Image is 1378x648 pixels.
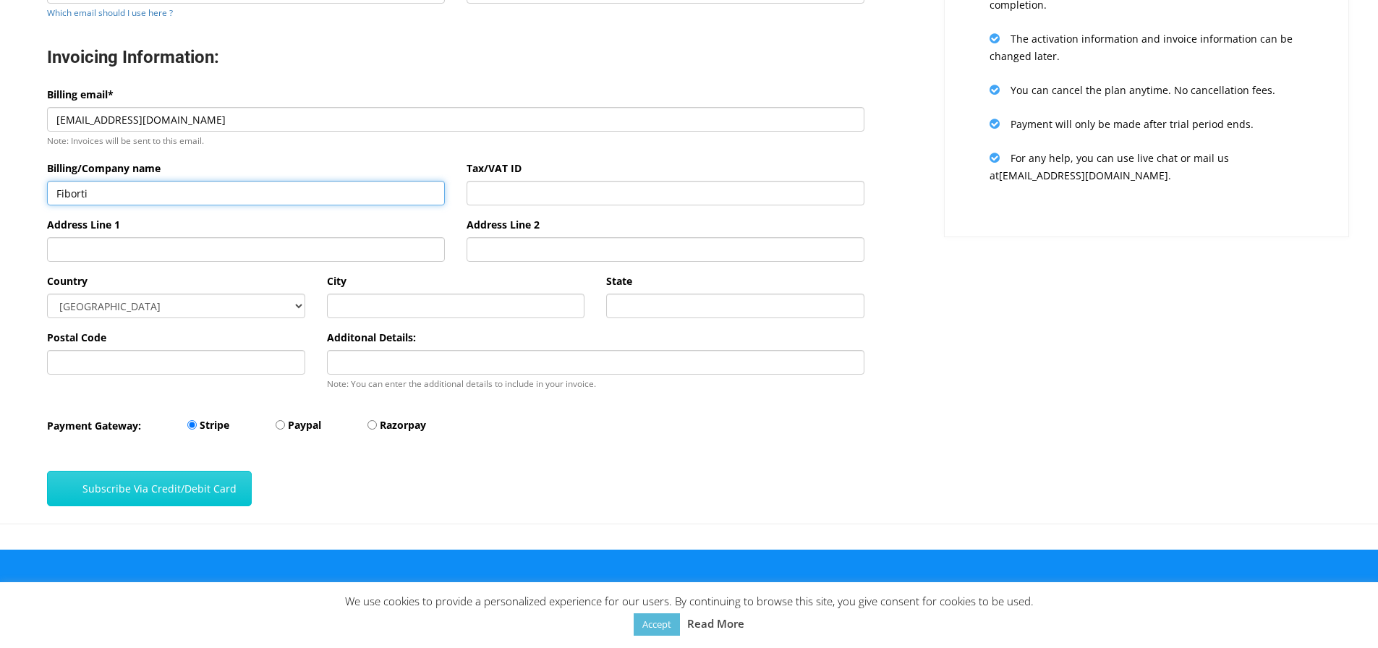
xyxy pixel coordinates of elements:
a: Which email should I use here ? [47,7,173,18]
label: Billing/Company name [47,160,161,177]
a: Read More [687,615,744,632]
label: Country [47,273,88,290]
button: Subscribe Via Credit/Debit Card [47,471,252,506]
h3: Invoicing Information: [47,46,864,69]
label: Address Line 2 [467,216,540,234]
small: Note: Invoices will be sent to this email. [47,135,204,146]
label: Tax/VAT ID [467,160,522,177]
label: Paypal [288,417,321,434]
div: Widget de chat [1306,579,1378,648]
label: State [606,273,632,290]
p: The activation information and invoice information can be changed later. [990,30,1303,65]
label: Razorpay [380,417,426,434]
small: Note: You can enter the additional details to include in your invoice. [327,378,596,389]
label: Stripe [200,417,229,434]
iframe: Chat Widget [1306,579,1378,648]
label: Billing email* [47,86,114,103]
p: You can cancel the plan anytime. No cancellation fees. [990,81,1303,99]
p: For any help, you can use live chat or mail us at [EMAIL_ADDRESS][DOMAIN_NAME] . [990,149,1303,184]
a: Accept [634,613,680,636]
label: Address Line 1 [47,216,120,234]
span: We use cookies to provide a personalized experience for our users. By continuing to browse this s... [345,594,1034,631]
p: Digishuffle © 2024 All Rights Reserved. [841,579,1102,596]
label: Payment Gateway: [47,417,141,435]
p: Payment will only be made after trial period ends. [990,115,1303,133]
label: Additonal Details: [327,329,416,346]
label: City [327,273,346,290]
label: Postal Code [47,329,106,346]
a: Digixport: Privacy Policy [347,580,467,594]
